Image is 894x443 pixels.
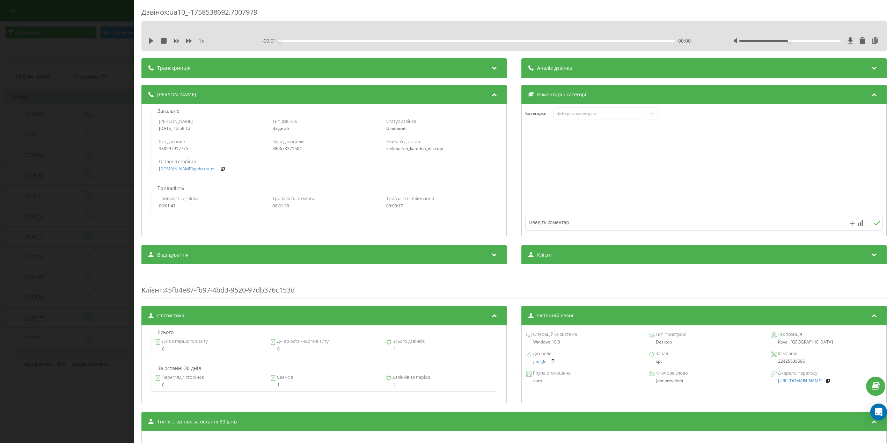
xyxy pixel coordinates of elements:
[155,347,262,352] div: 0
[526,378,637,383] div: auto
[649,378,760,383] div: (not provided)
[771,359,882,364] div: 22425638596
[272,138,304,145] span: Куди дзвонили
[678,37,691,44] span: 00:00
[156,185,186,192] p: Тривалість
[156,329,175,336] p: Всього
[272,195,315,201] span: Тривалість розмови
[537,251,552,258] span: Клієнт
[532,350,552,357] span: Джерело
[532,370,571,377] span: Група оголошень
[771,340,882,345] div: Kovel, [GEOGRAPHIC_DATA]
[278,39,281,42] div: Accessibility label
[161,374,204,381] span: Перегляди сторінок
[386,204,489,208] div: 00:00:17
[159,126,262,131] div: [DATE] 13:58:12
[654,370,688,377] span: Ключове слово
[161,338,208,345] span: Днів з першого візиту
[777,350,797,357] span: Кампанія
[386,125,406,131] span: Цільовий
[157,65,191,72] span: Транскрипція
[537,312,574,319] span: Останній сеанс
[156,108,181,115] p: Загальне
[141,285,162,295] span: Клієнт
[159,118,193,124] span: [PERSON_NAME]
[141,271,887,299] div: : 45fb4e87-fb97-4bd3-9520-97db376c153d
[386,118,416,124] span: Статус дзвінка
[272,146,375,151] div: 380673371604
[777,370,818,377] span: Джерело переходу
[532,331,577,338] span: Операційна система
[386,138,420,145] span: З ким з'єднаний
[276,374,293,381] span: Сеансів
[386,383,493,387] div: 1
[157,251,189,258] span: Відвідування
[155,383,262,387] div: 0
[386,195,434,201] span: Тривалість очікування
[157,312,184,319] span: Статистика
[788,39,791,42] div: Accessibility label
[276,338,329,345] span: Днів з останнього візиту
[270,383,378,387] div: 1
[272,125,289,131] span: Вхідний
[525,111,553,116] h4: Категорія :
[159,167,217,171] a: [DOMAIN_NAME]/pidvisni-st...
[141,7,887,21] div: Дзвінок : ua10_-1758538692.7007979
[649,359,760,364] div: cpc
[159,158,196,164] span: Остання сторінка
[777,331,802,338] span: Геопозиція
[391,374,430,381] span: Дзвінків за період
[654,331,686,338] span: Тип пристрою
[654,350,668,357] span: Канал
[537,65,572,72] span: Аналіз дзвінка
[537,91,588,98] span: Коментарі і категорії
[533,359,547,364] a: google
[159,138,185,145] span: Хто дзвонив
[272,204,375,208] div: 00:01:30
[159,204,262,208] div: 00:01:47
[649,340,760,345] div: Desktop
[157,418,237,425] span: Топ 5 сторінок за останні 30 днів
[159,195,198,201] span: Тривалість дзвінка
[386,347,493,352] div: 1
[262,37,280,44] span: - 00:01
[870,404,887,420] div: Open Intercom Messenger
[391,338,425,345] span: Всього дзвінків
[157,91,196,98] span: [PERSON_NAME]
[270,347,378,352] div: 0
[159,146,262,151] div: 380997917775
[199,37,204,44] span: 1 x
[556,111,644,116] div: Виберіть категорію
[386,146,489,151] div: stelimarket_katerina_desctop
[526,340,637,345] div: Windows 10.0
[272,118,297,124] span: Тип дзвінка
[778,378,822,383] a: [URL][DOMAIN_NAME]
[156,365,203,372] p: За останні 30 днів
